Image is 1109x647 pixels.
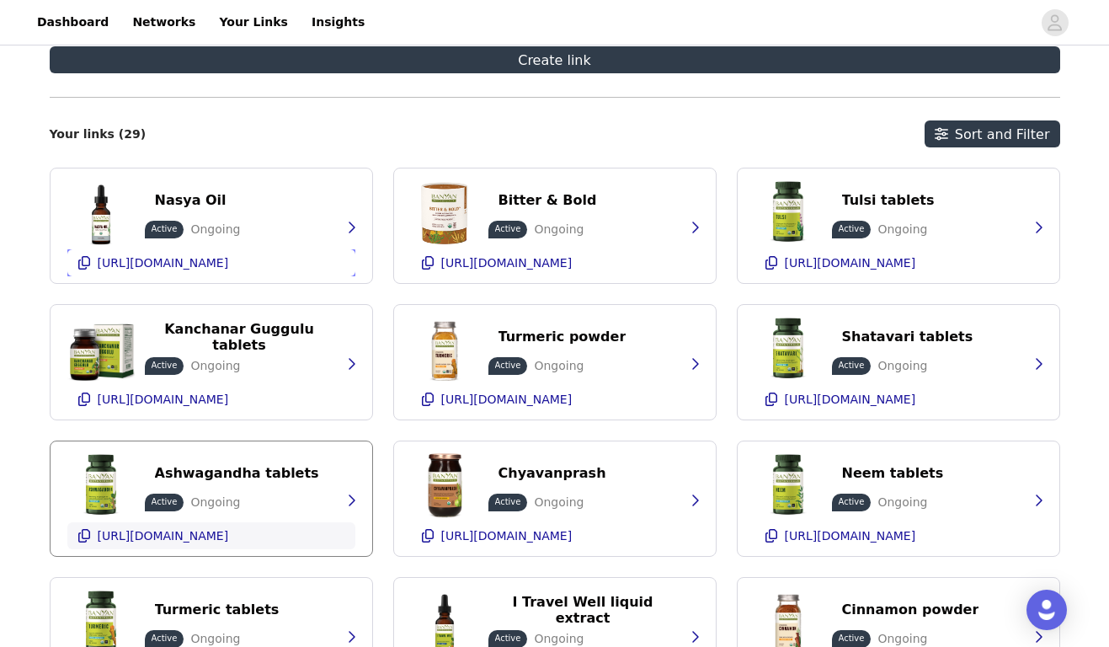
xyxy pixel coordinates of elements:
[98,256,229,270] p: [URL][DOMAIN_NAME]
[839,222,865,235] p: Active
[842,602,979,618] p: Cinnamon powder
[754,179,822,246] img: Tulsi (Holy Basil) Supplement | Ocimum Tenuiflorum | Banyan Botanicals
[495,359,521,372] p: Active
[488,460,616,487] button: Chyavanprash
[488,323,637,350] button: Turmeric powder
[67,522,355,549] button: [URL][DOMAIN_NAME]
[190,494,240,511] p: Ongoing
[152,632,178,644] p: Active
[534,221,584,238] p: Ongoing
[98,529,229,543] p: [URL][DOMAIN_NAME]
[122,3,205,41] a: Networks
[499,465,606,481] p: Chyavanprash
[152,495,178,508] p: Active
[411,179,478,246] img: Bitter and Bold - flavorful coffee alternative with health benefits
[441,529,573,543] p: [URL][DOMAIN_NAME]
[499,594,668,626] p: I Travel Well liquid extract
[785,256,916,270] p: [URL][DOMAIN_NAME]
[488,596,678,623] button: I Travel Well liquid extract
[832,323,984,350] button: Shatavari tablets
[411,315,478,382] img: Turmeric Powder | Organic Turmeric with Curcumin | Organic Spices
[152,222,178,235] p: Active
[50,46,1060,73] button: Create link
[67,315,135,382] img: Kanchanar Guggulu tablets | Organic Herbs for Thyroid Support | Herbal Supplements
[411,452,478,519] img: Chyavanprash - chyawanprash - best-selling amla jam nourishes the body
[785,393,916,406] p: [URL][DOMAIN_NAME]
[842,329,973,345] p: Shatavari tablets
[98,393,229,406] p: [URL][DOMAIN_NAME]
[155,192,227,208] p: Nasya Oil
[754,452,822,519] img: Neem Supplements | Organic Neem Tablets
[495,495,521,508] p: Active
[877,221,927,238] p: Ongoing
[1047,9,1063,36] div: avatar
[152,359,178,372] p: Active
[190,221,240,238] p: Ongoing
[441,393,573,406] p: [URL][DOMAIN_NAME]
[1026,590,1067,630] div: Open Intercom Messenger
[67,249,355,276] button: [URL][DOMAIN_NAME]
[67,179,135,246] img: Nasya Oil | Nose Oil & Nasal Lubricant
[839,359,865,372] p: Active
[832,460,954,487] button: Neem tablets
[441,256,573,270] p: [URL][DOMAIN_NAME]
[155,602,280,618] p: Turmeric tablets
[50,127,147,142] h2: Your links (29)
[145,187,237,214] button: Nasya Oil
[754,386,1042,413] button: [URL][DOMAIN_NAME]
[145,596,290,623] button: Turmeric tablets
[155,321,324,353] p: Kanchanar Guggulu tablets
[754,522,1042,549] button: [URL][DOMAIN_NAME]
[499,192,597,208] p: Bitter & Bold
[495,632,521,644] p: Active
[877,357,927,375] p: Ongoing
[27,3,119,41] a: Dashboard
[754,315,822,382] img: Shatavari Supplements | Organic Asparagus Racemosus
[495,222,521,235] p: Active
[499,329,626,345] p: Turmeric powder
[839,632,865,644] p: Active
[534,357,584,375] p: Ongoing
[925,120,1060,147] button: Sort and Filter
[209,3,298,41] a: Your Links
[67,386,355,413] button: [URL][DOMAIN_NAME]
[832,596,989,623] button: Cinnamon powder
[190,357,240,375] p: Ongoing
[145,460,329,487] button: Ashwagandha tablets
[67,452,135,519] img: Ashwagandha supplements - organic, fairly traded ashwagandha
[411,249,699,276] button: [URL][DOMAIN_NAME]
[155,465,319,481] p: Ashwagandha tablets
[877,494,927,511] p: Ongoing
[411,522,699,549] button: [URL][DOMAIN_NAME]
[301,3,375,41] a: Insights
[145,323,334,350] button: Kanchanar Guggulu tablets
[832,187,945,214] button: Tulsi tablets
[842,192,935,208] p: Tulsi tablets
[488,187,607,214] button: Bitter & Bold
[534,494,584,511] p: Ongoing
[785,529,916,543] p: [URL][DOMAIN_NAME]
[839,495,865,508] p: Active
[754,249,1042,276] button: [URL][DOMAIN_NAME]
[842,465,944,481] p: Neem tablets
[411,386,699,413] button: [URL][DOMAIN_NAME]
